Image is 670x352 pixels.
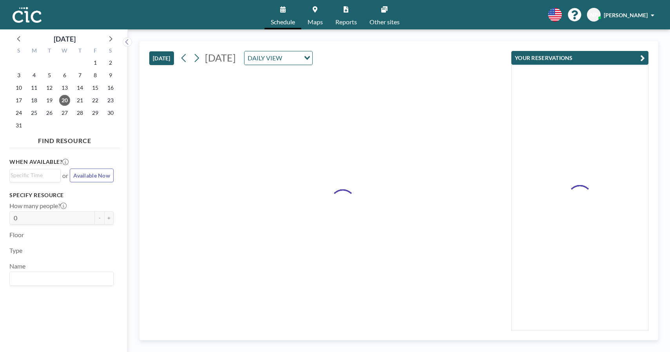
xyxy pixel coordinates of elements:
label: How many people? [9,202,67,210]
span: Sunday, August 24, 2025 [13,107,24,118]
button: YOUR RESERVATIONS [511,51,648,65]
span: Wednesday, August 13, 2025 [59,82,70,93]
button: [DATE] [149,51,174,65]
span: Sunday, August 31, 2025 [13,120,24,131]
span: Monday, August 18, 2025 [29,95,40,106]
h4: FIND RESOURCE [9,134,120,145]
span: Available Now [73,172,110,179]
span: Thursday, August 21, 2025 [74,95,85,106]
span: Other sites [369,19,400,25]
input: Search for option [11,274,109,284]
span: Monday, August 11, 2025 [29,82,40,93]
button: + [104,211,114,225]
span: [PERSON_NAME] [604,12,648,18]
span: Wednesday, August 20, 2025 [59,95,70,106]
div: T [42,46,57,56]
span: Tuesday, August 26, 2025 [44,107,55,118]
span: Friday, August 1, 2025 [90,57,101,68]
input: Search for option [284,53,299,63]
h3: Specify resource [9,192,114,199]
span: Monday, August 4, 2025 [29,70,40,81]
label: Type [9,247,22,254]
span: or [62,172,68,180]
span: DAILY VIEW [246,53,284,63]
div: T [72,46,87,56]
span: Thursday, August 28, 2025 [74,107,85,118]
span: Tuesday, August 12, 2025 [44,82,55,93]
span: Saturday, August 2, 2025 [105,57,116,68]
div: S [103,46,118,56]
span: NP [590,11,598,18]
span: Wednesday, August 27, 2025 [59,107,70,118]
span: Sunday, August 3, 2025 [13,70,24,81]
div: [DATE] [54,33,76,44]
img: organization-logo [13,7,42,23]
label: Floor [9,231,24,239]
button: Available Now [70,169,114,182]
span: Schedule [271,19,295,25]
span: Friday, August 29, 2025 [90,107,101,118]
span: Thursday, August 7, 2025 [74,70,85,81]
span: Monday, August 25, 2025 [29,107,40,118]
div: Search for option [10,272,113,285]
span: Saturday, August 23, 2025 [105,95,116,106]
input: Search for option [11,171,56,180]
span: Maps [308,19,323,25]
span: Friday, August 8, 2025 [90,70,101,81]
span: Sunday, August 17, 2025 [13,95,24,106]
div: Search for option [10,169,60,181]
span: Tuesday, August 5, 2025 [44,70,55,81]
div: F [87,46,103,56]
button: - [95,211,104,225]
span: Sunday, August 10, 2025 [13,82,24,93]
label: Name [9,262,25,270]
span: Saturday, August 16, 2025 [105,82,116,93]
span: Friday, August 15, 2025 [90,82,101,93]
span: Reports [335,19,357,25]
span: Thursday, August 14, 2025 [74,82,85,93]
div: Search for option [244,51,312,65]
span: [DATE] [205,52,236,64]
span: Tuesday, August 19, 2025 [44,95,55,106]
span: Wednesday, August 6, 2025 [59,70,70,81]
div: S [11,46,27,56]
span: Friday, August 22, 2025 [90,95,101,106]
div: M [27,46,42,56]
div: W [57,46,72,56]
span: Saturday, August 9, 2025 [105,70,116,81]
span: Saturday, August 30, 2025 [105,107,116,118]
